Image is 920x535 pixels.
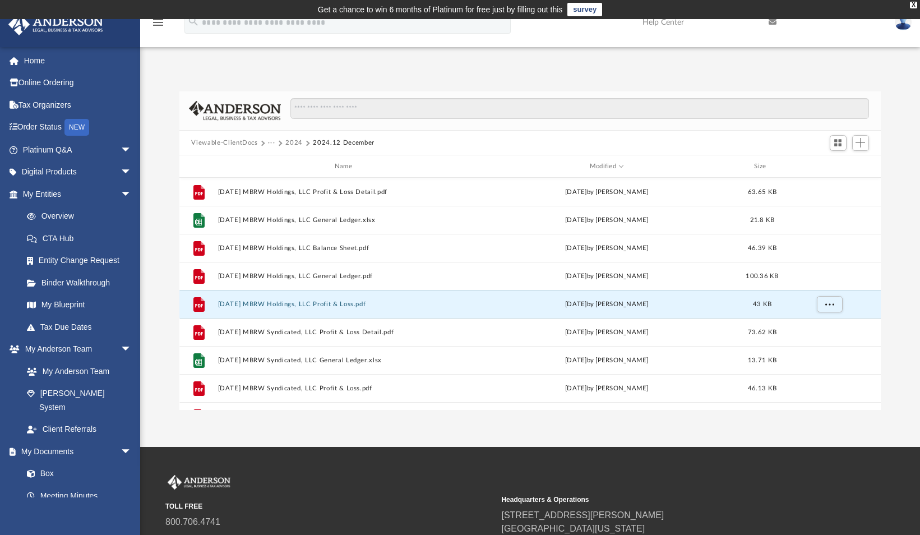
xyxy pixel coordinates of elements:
button: [DATE] MBRW Syndicated, LLC Profit & Loss.pdf [218,385,474,392]
button: [DATE] MBRW Holdings, LLC Balance Sheet.pdf [218,245,474,252]
span: arrow_drop_down [121,161,143,184]
a: CTA Hub [16,227,149,250]
span: 46.39 KB [747,245,776,251]
button: 2024.12 December [313,138,374,148]
a: Platinum Q&Aarrow_drop_down [8,139,149,161]
div: id [789,162,868,172]
div: grid [179,178,881,411]
a: Binder Walkthrough [16,271,149,294]
a: My Entitiesarrow_drop_down [8,183,149,205]
span: 63.65 KB [747,189,776,195]
button: [DATE] MBRW Holdings, LLC General Ledger.pdf [218,273,474,280]
button: [DATE] MBRW Holdings, LLC General Ledger.xlsx [218,216,474,224]
img: Anderson Advisors Platinum Portal [5,13,107,35]
span: arrow_drop_down [121,338,143,361]
a: My Anderson Team [16,360,137,382]
a: Overview [16,205,149,228]
a: [STREET_ADDRESS][PERSON_NAME] [501,510,664,520]
a: Entity Change Request [16,250,149,272]
div: NEW [64,119,89,136]
a: My Documentsarrow_drop_down [8,440,143,463]
div: close [910,2,917,8]
button: Switch to Grid View [830,135,847,151]
a: Home [8,49,149,72]
div: Modified [478,162,734,172]
a: Client Referrals [16,418,143,441]
a: Online Ordering [8,72,149,94]
div: [DATE] by [PERSON_NAME] [479,187,735,197]
button: ··· [268,138,275,148]
a: My Blueprint [16,294,143,316]
span: 13.71 KB [747,357,776,363]
div: [DATE] by [PERSON_NAME] [479,384,735,394]
a: 800.706.4741 [165,517,220,527]
a: Tax Organizers [8,94,149,116]
button: Add [852,135,869,151]
span: arrow_drop_down [121,139,143,162]
span: 21.8 KB [750,217,774,223]
button: Viewable-ClientDocs [191,138,257,148]
button: More options [816,296,842,313]
button: 2024 [285,138,303,148]
a: Meeting Minutes [16,485,143,507]
span: 46.13 KB [747,385,776,391]
input: Search files and folders [290,98,868,119]
a: My Anderson Teamarrow_drop_down [8,338,143,361]
a: [PERSON_NAME] System [16,382,143,418]
div: id [184,162,212,172]
i: search [187,15,200,27]
img: User Pic [895,14,912,30]
div: [DATE] by [PERSON_NAME] [479,356,735,366]
img: Anderson Advisors Platinum Portal [165,475,233,490]
a: Digital Productsarrow_drop_down [8,161,149,183]
a: Tax Due Dates [16,316,149,338]
button: [DATE] MBRW Holdings, LLC Profit & Loss.pdf [218,301,474,308]
div: Name [217,162,473,172]
div: [DATE] by [PERSON_NAME] [479,271,735,282]
div: Size [739,162,784,172]
a: [GEOGRAPHIC_DATA][US_STATE] [501,524,645,533]
button: [DATE] MBRW Syndicated, LLC General Ledger.xlsx [218,357,474,364]
a: Box [16,463,137,485]
div: [DATE] by [PERSON_NAME] [479,299,735,310]
div: Get a chance to win 6 months of Platinum for free just by filling out this [318,3,563,16]
span: arrow_drop_down [121,440,143,463]
small: Headquarters & Operations [501,495,829,505]
i: menu [151,16,165,29]
span: 43 KB [752,301,771,307]
div: [DATE] by [PERSON_NAME] [479,215,735,225]
span: 100.36 KB [746,273,778,279]
span: 73.62 KB [747,329,776,335]
a: survey [567,3,602,16]
div: [DATE] by [PERSON_NAME] [479,243,735,253]
button: [DATE] MBRW Syndicated, LLC Profit & Loss Detail.pdf [218,329,474,336]
button: [DATE] MBRW Holdings, LLC Profit & Loss Detail.pdf [218,188,474,196]
span: arrow_drop_down [121,183,143,206]
a: menu [151,21,165,29]
small: TOLL FREE [165,501,493,511]
a: Order StatusNEW [8,116,149,139]
div: [DATE] by [PERSON_NAME] [479,328,735,338]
